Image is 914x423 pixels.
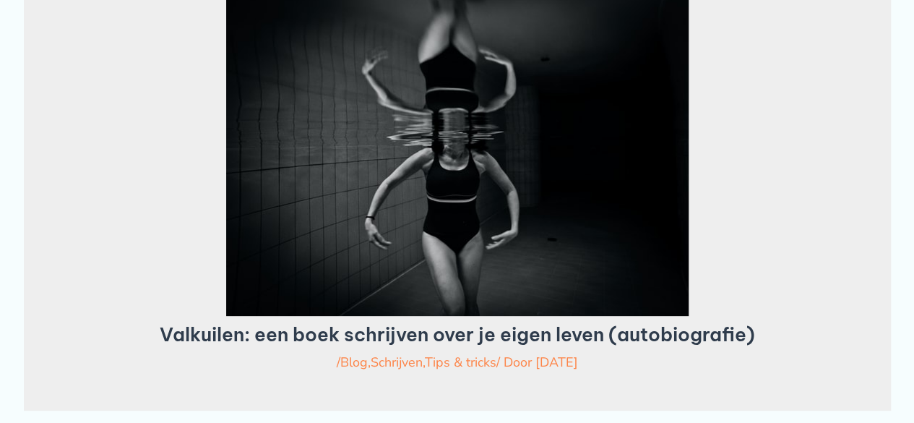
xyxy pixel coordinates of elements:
div: / / Door [77,353,837,372]
a: Schrijven [371,354,423,371]
a: Tips & tricks [425,354,496,371]
a: Blog [340,354,368,371]
h1: Valkuilen: een boek schrijven over je eigen leven (autobiografie) [77,323,837,346]
a: [DATE] [535,354,578,371]
span: , , [340,354,496,371]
